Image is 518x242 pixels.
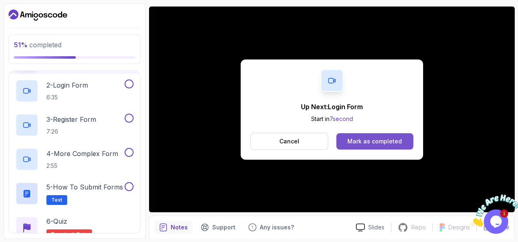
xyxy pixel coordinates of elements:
[196,221,240,234] button: Support button
[15,114,134,136] button: 3-Register Form7:26
[250,133,328,150] button: Cancel
[171,223,188,231] p: Notes
[51,231,76,238] span: Required-
[15,216,134,239] button: 6-QuizRequired-quiz
[46,182,123,192] p: 5 - How to Submit Forms
[349,223,391,232] a: Slides
[336,133,413,150] button: Mark as completed
[46,149,118,158] p: 4 - More Complex Form
[468,191,518,230] iframe: chat widget
[301,102,363,112] p: Up Next: Login Form
[448,223,470,231] p: Designs
[154,221,193,234] button: notes button
[14,41,61,49] span: completed
[260,223,294,231] p: Any issues?
[347,137,402,145] div: Mark as completed
[51,197,62,203] span: Text
[279,137,299,145] p: Cancel
[15,148,134,171] button: 4-More Complex Form2:55
[46,128,96,136] p: 7:26
[9,9,67,22] a: Dashboard
[15,79,134,102] button: 2-Login Form6:35
[3,3,54,35] img: Chat attention grabber
[46,162,118,170] p: 2:55
[329,115,353,122] span: 7 second
[46,93,88,101] p: 6:35
[244,221,299,234] button: Feedback button
[301,115,363,123] p: Start in
[46,114,96,124] p: 3 - Register Form
[76,231,87,238] span: quiz
[46,80,88,90] p: 2 - Login Form
[368,223,384,231] p: Slides
[15,182,134,205] button: 5-How to Submit FormsText
[149,7,515,212] iframe: 1 - What are Forms
[411,223,426,231] p: Repo
[46,216,67,226] p: 6 - Quiz
[212,223,235,231] p: Support
[14,41,28,49] span: 51 %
